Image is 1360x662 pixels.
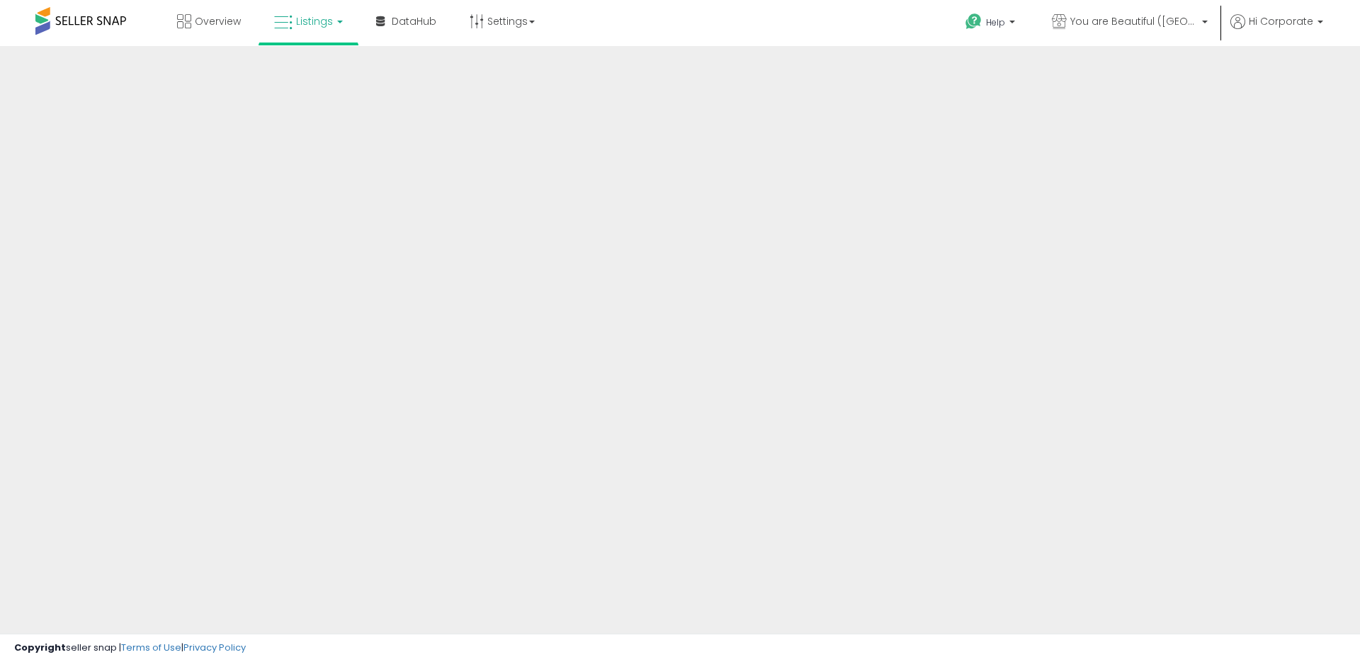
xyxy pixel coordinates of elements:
[986,16,1005,28] span: Help
[1249,14,1313,28] span: Hi Corporate
[296,14,333,28] span: Listings
[1070,14,1198,28] span: You are Beautiful ([GEOGRAPHIC_DATA])
[1230,14,1323,46] a: Hi Corporate
[954,2,1029,46] a: Help
[195,14,241,28] span: Overview
[965,13,982,30] i: Get Help
[392,14,436,28] span: DataHub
